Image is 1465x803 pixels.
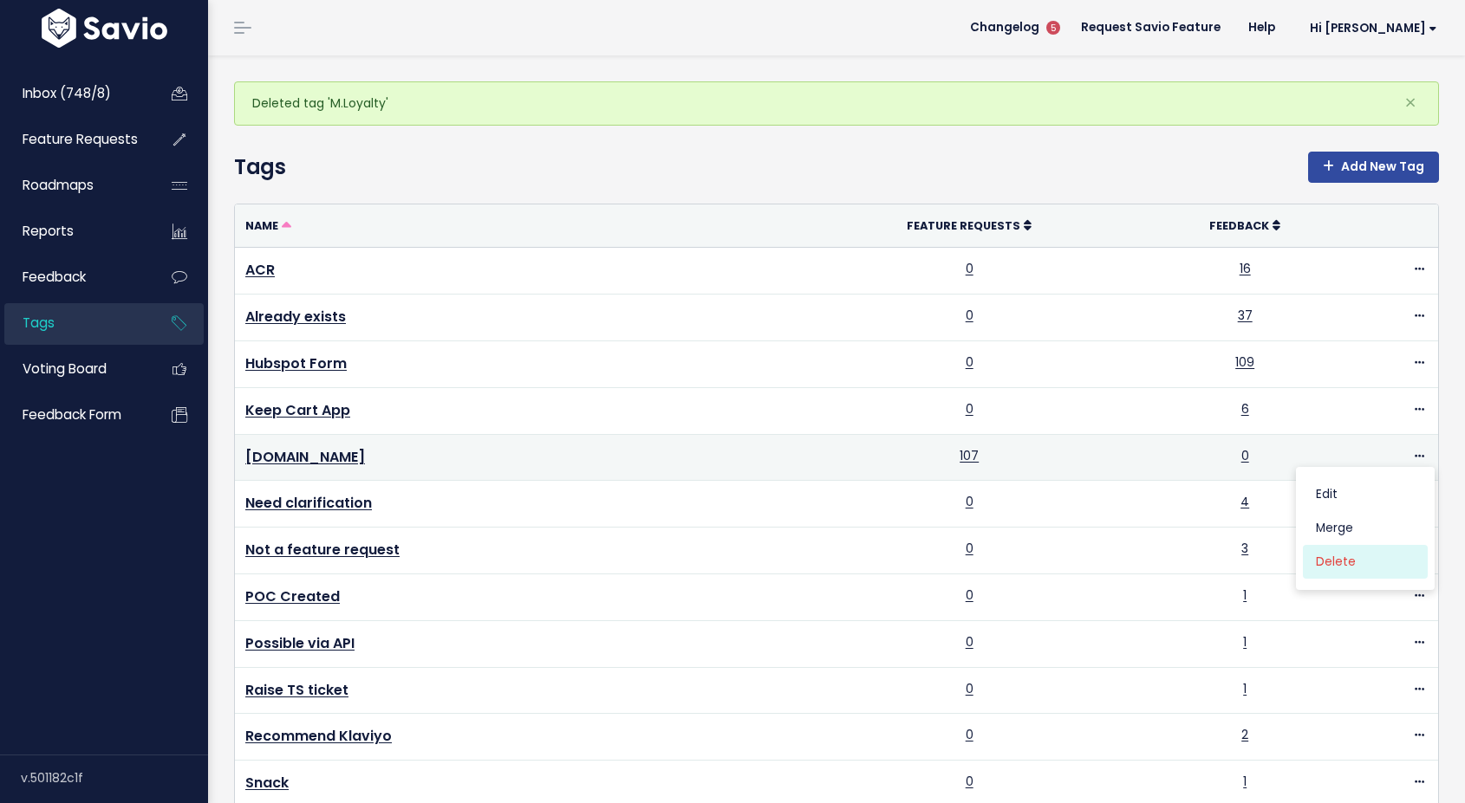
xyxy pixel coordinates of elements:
[1234,15,1289,41] a: Help
[966,353,973,371] a: 0
[966,633,973,651] a: 0
[23,130,138,148] span: Feature Requests
[4,74,144,113] a: Inbox (748/8)
[245,307,346,327] a: Already exists
[4,211,144,251] a: Reports
[245,586,340,606] a: POC Created
[23,314,55,332] span: Tags
[1303,478,1428,512] a: Edit
[1240,260,1251,277] a: 16
[1235,353,1254,371] a: 109
[245,400,350,420] a: Keep Cart App
[234,81,1439,126] div: Deleted tag 'M.Loyalty'
[907,217,1032,234] a: Feature Requests
[245,540,400,560] a: Not a feature request
[1243,633,1247,651] a: 1
[4,395,144,435] a: Feedback form
[4,120,144,159] a: Feature Requests
[1387,82,1434,124] button: Close
[4,165,144,205] a: Roadmaps
[966,773,973,790] a: 0
[1310,22,1437,35] span: Hi [PERSON_NAME]
[907,218,1020,233] span: Feature Requests
[1308,152,1439,183] a: Add New Tag
[1289,15,1451,42] a: Hi [PERSON_NAME]
[1209,218,1269,233] span: Feedback
[1303,546,1428,580] a: Delete
[245,773,289,793] a: Snack
[960,447,979,464] a: 107
[245,726,392,746] a: Recommend Klaviyo
[245,633,355,653] a: Possible via API
[966,307,973,324] a: 0
[1238,307,1253,324] a: 37
[1241,540,1248,557] a: 3
[245,217,291,234] a: Name
[1241,726,1248,743] a: 2
[245,218,278,233] span: Name
[4,303,144,343] a: Tags
[1243,773,1247,790] a: 1
[23,405,121,424] span: Feedback form
[23,84,111,102] span: Inbox (748/8)
[23,222,74,240] span: Reports
[245,493,372,513] a: Need clarification
[1067,15,1234,41] a: Request Savio Feature
[234,152,1439,183] h4: Tags
[1046,21,1060,35] span: 5
[966,726,973,743] a: 0
[21,755,208,800] div: v.501182c1f
[1404,88,1416,117] span: ×
[245,260,275,280] a: ACR
[37,9,172,48] img: logo-white.9d6f32f41409.svg
[970,22,1039,34] span: Changelog
[966,680,973,697] a: 0
[966,540,973,557] a: 0
[1241,400,1249,418] a: 6
[23,359,107,378] span: Voting Board
[245,680,348,700] a: Raise TS ticket
[1243,680,1247,697] a: 1
[1209,217,1280,234] a: Feedback
[966,586,973,604] a: 0
[1241,447,1249,464] a: 0
[966,493,973,510] a: 0
[966,400,973,418] a: 0
[245,447,365,467] a: [DOMAIN_NAME]
[4,349,144,389] a: Voting Board
[23,268,86,286] span: Feedback
[966,260,973,277] a: 0
[4,257,144,297] a: Feedback
[1303,512,1428,546] a: Merge
[1243,586,1247,604] a: 1
[245,353,347,373] a: Hubspot Form
[1240,493,1249,510] a: 4
[23,176,94,194] span: Roadmaps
